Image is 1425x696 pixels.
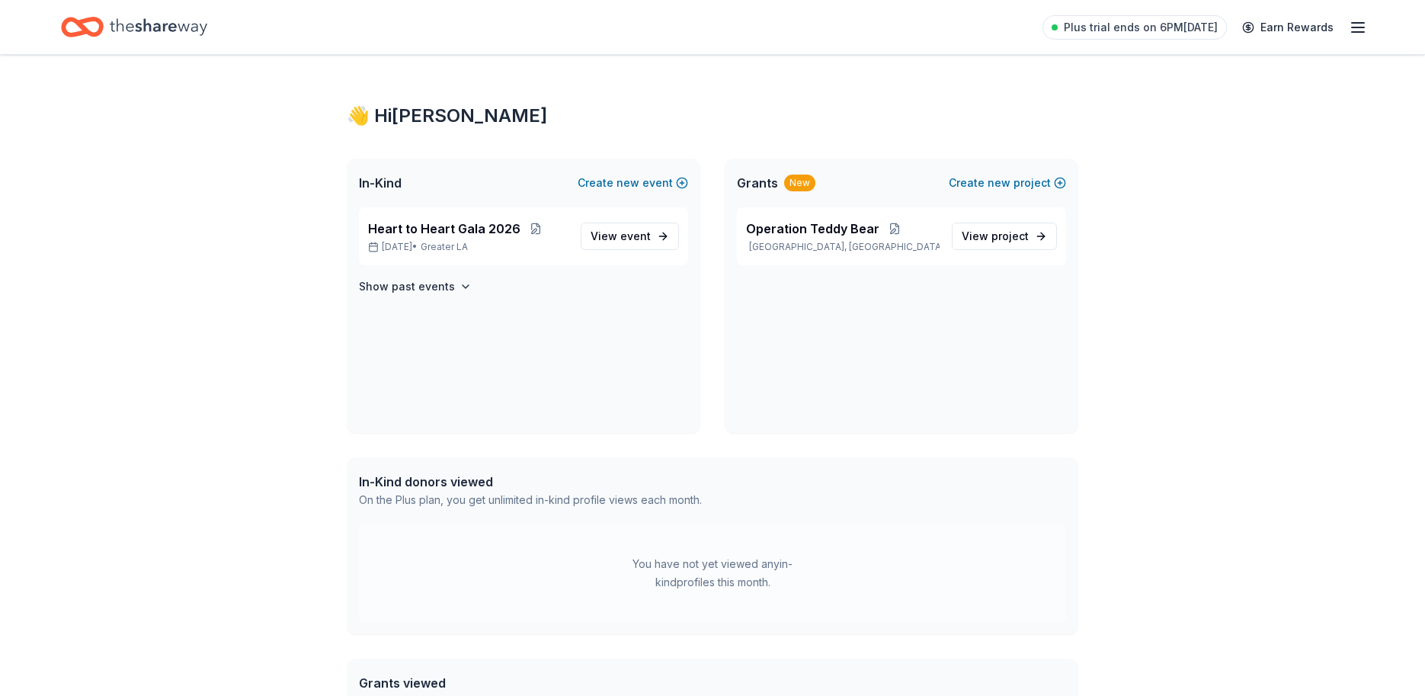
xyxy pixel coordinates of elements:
a: Home [61,9,207,45]
a: Plus trial ends on 6PM[DATE] [1042,15,1227,40]
a: View project [952,223,1057,250]
span: project [991,229,1029,242]
h4: Show past events [359,277,455,296]
span: Heart to Heart Gala 2026 [368,220,520,238]
span: Grants [737,174,778,192]
span: View [962,227,1029,245]
div: 👋 Hi [PERSON_NAME] [347,104,1078,128]
span: Operation Teddy Bear [746,220,879,238]
p: [DATE] • [368,241,568,253]
span: new [988,174,1010,192]
span: Plus trial ends on 6PM[DATE] [1064,18,1218,37]
div: On the Plus plan, you get unlimited in-kind profile views each month. [359,491,702,509]
div: You have not yet viewed any in-kind profiles this month. [617,555,808,592]
div: In-Kind donors viewed [359,473,702,491]
a: Earn Rewards [1233,14,1343,41]
span: event [620,229,651,242]
button: Show past events [359,277,472,296]
div: Grants viewed [359,674,655,692]
p: [GEOGRAPHIC_DATA], [GEOGRAPHIC_DATA] [746,241,940,253]
span: Greater LA [421,241,468,253]
span: In-Kind [359,174,402,192]
span: View [591,227,651,245]
div: New [784,175,815,191]
a: View event [581,223,679,250]
button: Createnewproject [949,174,1066,192]
button: Createnewevent [578,174,688,192]
span: new [616,174,639,192]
